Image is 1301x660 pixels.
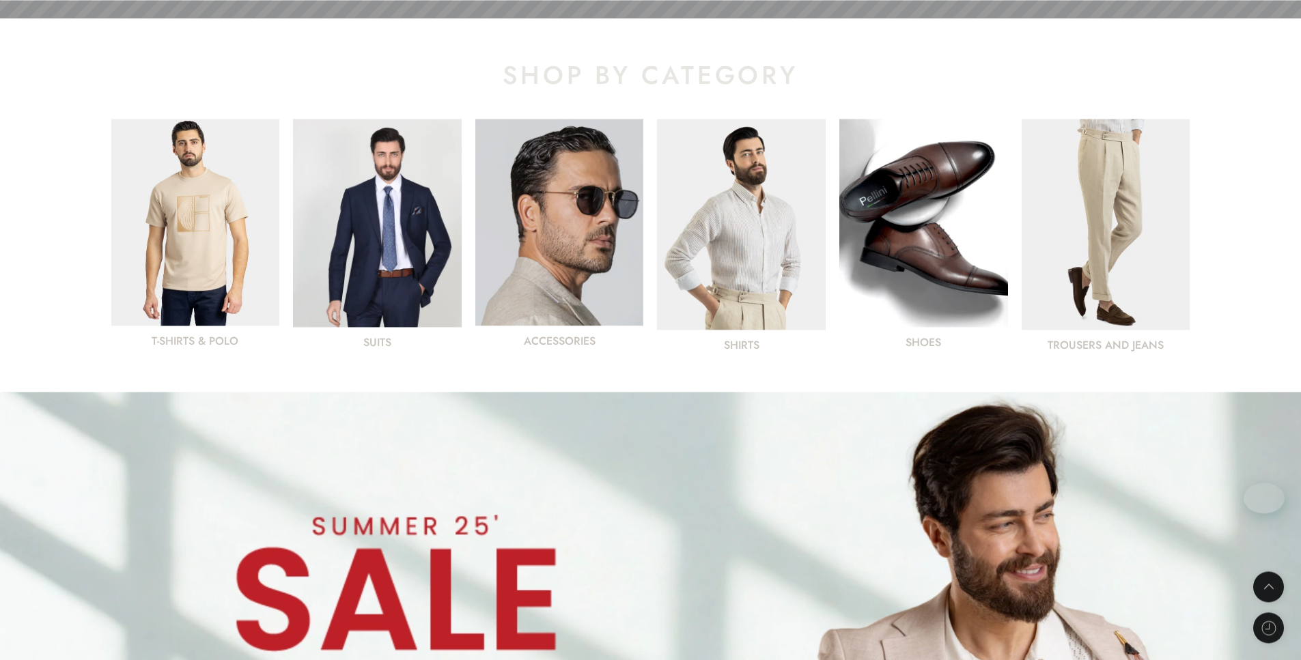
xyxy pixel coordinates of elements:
a: T-Shirts & Polo [152,333,238,349]
h2: shop by category [111,59,1190,91]
a: Trousers and jeans [1048,337,1164,353]
a: Shirts [724,337,759,353]
a: Accessories [524,333,596,349]
a: shoes [906,334,941,350]
a: Suits [363,334,391,350]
